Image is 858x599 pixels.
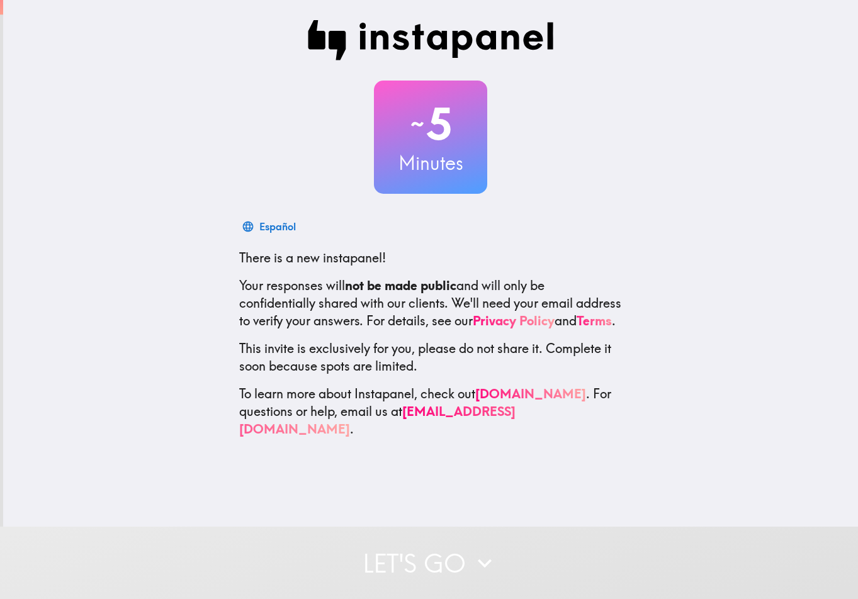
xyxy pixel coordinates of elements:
[374,150,487,176] h3: Minutes
[239,250,386,266] span: There is a new instapanel!
[239,385,622,438] p: To learn more about Instapanel, check out . For questions or help, email us at .
[239,403,516,437] a: [EMAIL_ADDRESS][DOMAIN_NAME]
[239,340,622,375] p: This invite is exclusively for you, please do not share it. Complete it soon because spots are li...
[239,277,622,330] p: Your responses will and will only be confidentially shared with our clients. We'll need your emai...
[345,277,456,293] b: not be made public
[475,386,586,401] a: [DOMAIN_NAME]
[577,313,612,328] a: Terms
[374,98,487,150] h2: 5
[307,20,554,60] img: Instapanel
[239,214,301,239] button: Español
[409,105,426,143] span: ~
[473,313,555,328] a: Privacy Policy
[259,218,296,235] div: Español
